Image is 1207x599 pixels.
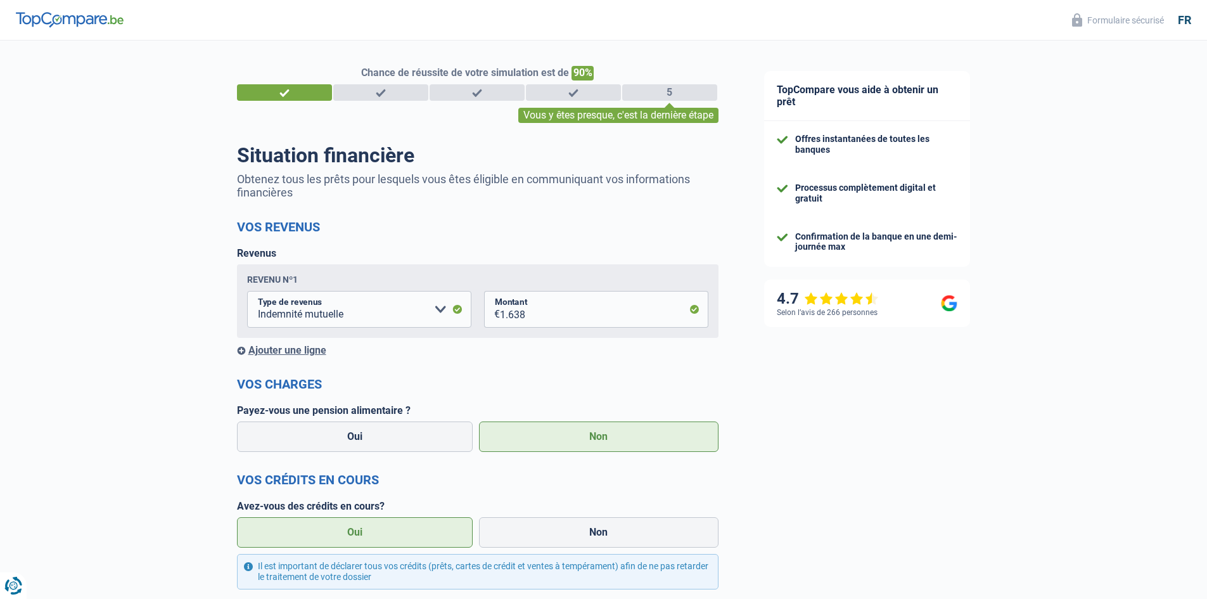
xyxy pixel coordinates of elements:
label: Oui [237,517,473,548]
h2: Vos revenus [237,219,718,235]
div: 3 [430,84,525,101]
div: Il est important de déclarer tous vos crédits (prêts, cartes de crédit et ventes à tempérament) a... [237,554,718,589]
div: Ajouter une ligne [237,344,718,356]
p: Obtenez tous les prêts pour lesquels vous êtes éligible en communiquant vos informations financières [237,172,718,199]
div: TopCompare vous aide à obtenir un prêt [764,71,970,121]
div: Offres instantanées de toutes les banques [795,134,957,155]
div: Vous y êtes presque, c'est la dernière étape [518,108,718,123]
label: Avez-vous des crédits en cours? [237,500,718,512]
span: 90% [572,66,594,81]
div: Selon l’avis de 266 personnes [777,308,878,317]
h2: Vos charges [237,377,718,392]
img: TopCompare Logo [16,12,124,27]
span: Chance de réussite de votre simulation est de [361,67,569,79]
button: Formulaire sécurisé [1064,10,1172,30]
label: Non [479,517,718,548]
div: 4 [526,84,621,101]
label: Revenus [237,247,276,259]
div: 5 [622,84,717,101]
h1: Situation financière [237,143,718,167]
label: Payez-vous une pension alimentaire ? [237,404,718,416]
div: Revenu nº1 [247,274,298,285]
div: 1 [237,84,332,101]
div: Processus complètement digital et gratuit [795,183,957,204]
div: fr [1178,13,1191,27]
div: 2 [333,84,428,101]
span: € [484,291,500,328]
div: 4.7 [777,290,879,308]
h2: Vos crédits en cours [237,472,718,487]
label: Oui [237,422,473,452]
label: Non [479,422,718,452]
div: Confirmation de la banque en une demi-journée max [795,231,957,253]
